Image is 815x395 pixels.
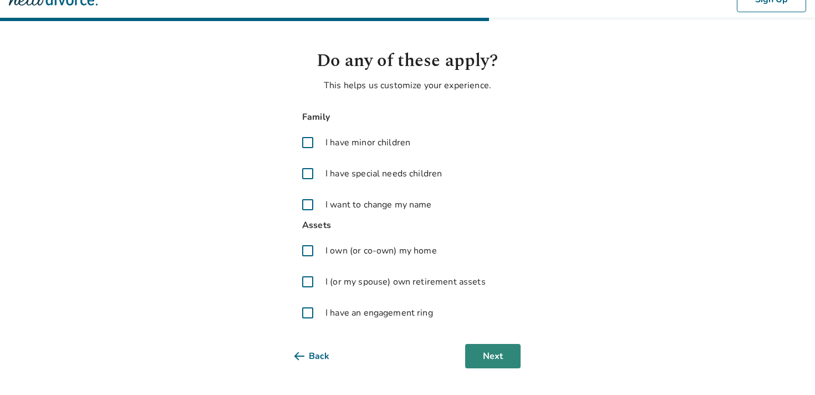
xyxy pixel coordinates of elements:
span: I have special needs children [325,167,442,180]
button: Back [294,344,347,368]
h1: Do any of these apply? [294,48,521,74]
span: I (or my spouse) own retirement assets [325,275,486,288]
span: I have minor children [325,136,410,149]
iframe: Chat Widget [760,342,815,395]
span: I want to change my name [325,198,432,211]
span: I have an engagement ring [325,306,433,320]
p: This helps us customize your experience. [294,79,521,92]
button: Next [465,344,521,368]
span: Family [294,110,521,125]
span: I own (or co-own) my home [325,244,437,257]
span: Assets [294,218,521,233]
